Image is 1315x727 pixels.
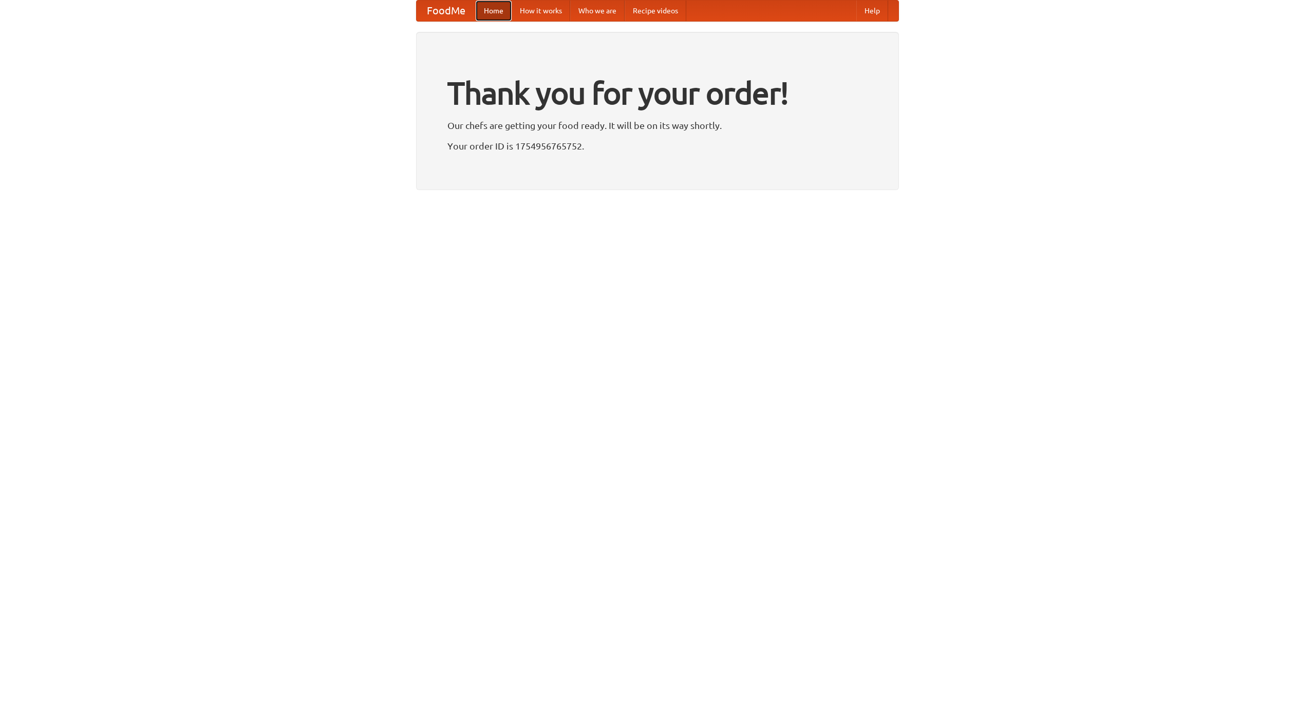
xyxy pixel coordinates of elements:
[447,118,868,133] p: Our chefs are getting your food ready. It will be on its way shortly.
[512,1,570,21] a: How it works
[447,138,868,154] p: Your order ID is 1754956765752.
[476,1,512,21] a: Home
[856,1,888,21] a: Help
[625,1,686,21] a: Recipe videos
[570,1,625,21] a: Who we are
[417,1,476,21] a: FoodMe
[447,68,868,118] h1: Thank you for your order!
